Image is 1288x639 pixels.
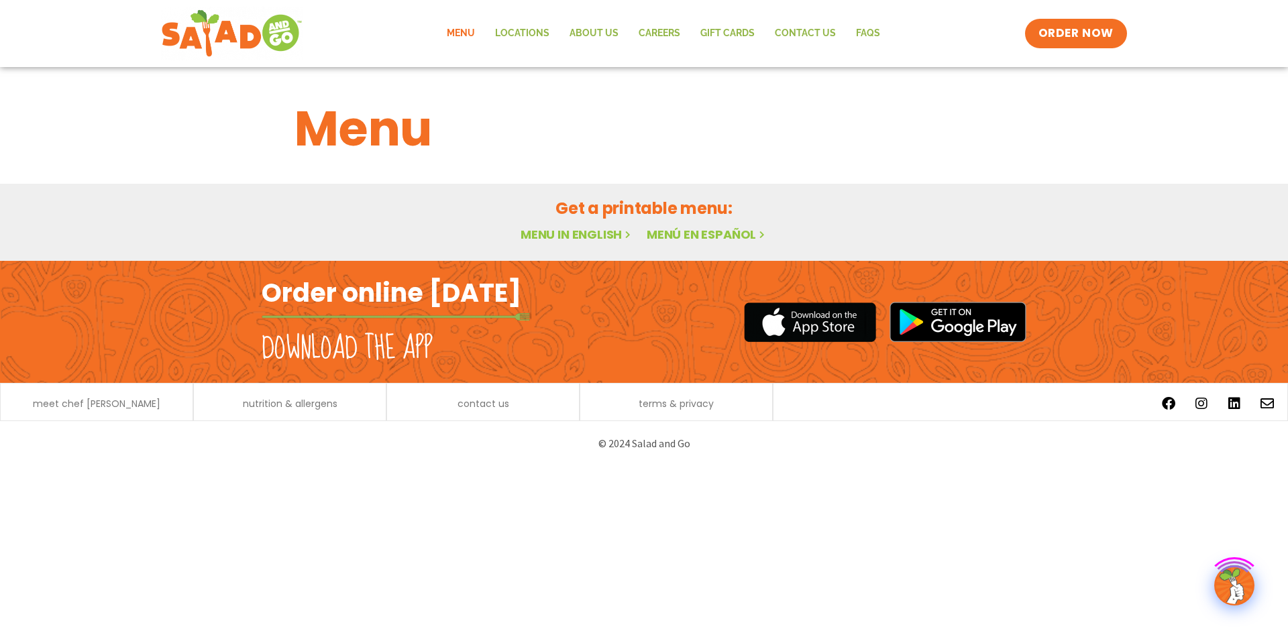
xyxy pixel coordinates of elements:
h2: Download the app [262,330,433,367]
a: Menu [437,18,485,49]
a: Careers [629,18,690,49]
img: google_play [890,302,1026,342]
a: nutrition & allergens [243,399,337,408]
a: FAQs [846,18,890,49]
a: meet chef [PERSON_NAME] [33,399,160,408]
a: Menu in English [521,226,633,243]
img: fork [262,313,530,321]
a: GIFT CARDS [690,18,765,49]
h2: Get a printable menu: [294,196,994,220]
a: Contact Us [765,18,846,49]
span: ORDER NOW [1038,25,1114,42]
a: About Us [559,18,629,49]
h1: Menu [294,93,994,165]
a: Locations [485,18,559,49]
img: appstore [744,300,876,344]
nav: Menu [437,18,890,49]
a: contact us [458,399,509,408]
img: new-SAG-logo-768×292 [161,7,303,60]
a: ORDER NOW [1025,19,1127,48]
a: Menú en español [647,226,767,243]
a: terms & privacy [639,399,714,408]
h2: Order online [DATE] [262,276,521,309]
p: © 2024 Salad and Go [268,434,1020,453]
